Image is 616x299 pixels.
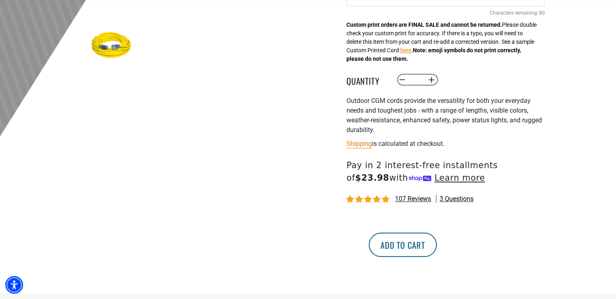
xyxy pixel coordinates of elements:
[346,75,387,85] label: Quantity
[539,9,545,17] span: 80
[346,196,391,203] span: 4.81 stars
[440,194,474,203] span: 3 questions
[346,47,521,62] strong: Note: emoji symbols do not print correctly, please do not use them.
[346,138,545,149] div: is calculated at checkout.
[89,22,136,69] img: Yellow
[369,233,437,257] button: Add to cart
[400,46,411,55] button: here
[395,195,431,203] span: 107 reviews
[490,10,538,16] span: Characters remaining:
[5,276,23,294] div: Accessibility Menu
[346,97,542,134] span: Outdoor CGM cords provide the versatility for both your everyday needs and toughest jobs - with a...
[346,140,372,147] a: Shipping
